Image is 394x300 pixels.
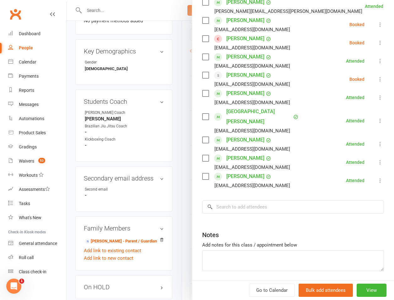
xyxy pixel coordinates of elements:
div: Attended [346,119,364,123]
button: View [357,284,386,297]
div: Class check-in [19,269,46,274]
div: Booked [349,41,364,45]
a: Product Sales [8,126,66,140]
div: Attended [346,178,364,183]
div: Roll call [19,255,34,260]
div: Booked [349,77,364,81]
div: [EMAIL_ADDRESS][DOMAIN_NAME] [214,145,290,153]
iframe: Intercom live chat [6,279,21,294]
a: [PERSON_NAME] [226,88,264,98]
div: Attended [346,59,364,63]
a: Waivers 53 [8,154,66,168]
div: Attended [346,95,364,100]
a: [PERSON_NAME] [226,34,264,44]
div: [EMAIL_ADDRESS][DOMAIN_NAME] [214,163,290,171]
div: What's New [19,215,41,220]
span: 1 [19,279,24,284]
div: Automations [19,116,44,121]
div: Calendar [19,59,36,64]
a: Clubworx [8,6,23,22]
a: General attendance kiosk mode [8,236,66,251]
div: Dashboard [19,31,40,36]
div: General attendance [19,241,57,246]
div: [PERSON_NAME][EMAIL_ADDRESS][PERSON_NAME][DOMAIN_NAME] [214,7,362,15]
div: Attended [346,142,364,146]
a: Messages [8,97,66,112]
div: Assessments [19,187,50,192]
div: Add notes for this class / appointment below [202,241,384,249]
a: What's New [8,211,66,225]
div: Reports [19,88,34,93]
a: Reports [8,83,66,97]
a: [PERSON_NAME] [226,171,264,181]
input: Search to add attendees [202,200,384,214]
a: Payments [8,69,66,83]
div: [EMAIL_ADDRESS][DOMAIN_NAME] [214,80,290,88]
a: Tasks [8,197,66,211]
div: Messages [19,102,39,107]
div: [EMAIL_ADDRESS][DOMAIN_NAME] [214,98,290,107]
a: [PERSON_NAME] [226,70,264,80]
div: [EMAIL_ADDRESS][DOMAIN_NAME] [214,25,290,34]
div: Product Sales [19,130,46,135]
a: [PERSON_NAME] [226,15,264,25]
div: Payments [19,74,39,79]
div: Attended [365,4,383,8]
a: Roll call [8,251,66,265]
button: Bulk add attendees [299,284,353,297]
div: Workouts [19,173,38,178]
div: [EMAIL_ADDRESS][DOMAIN_NAME] [214,44,290,52]
a: Gradings [8,140,66,154]
a: [PERSON_NAME] [226,153,264,163]
a: Assessments [8,182,66,197]
div: Attended [346,160,364,164]
div: People [19,45,33,50]
a: [PERSON_NAME] [226,135,264,145]
a: People [8,41,66,55]
div: [EMAIL_ADDRESS][DOMAIN_NAME] [214,62,290,70]
div: Notes [202,231,219,239]
div: Waivers [19,158,34,164]
a: Workouts [8,168,66,182]
a: Automations [8,112,66,126]
div: Gradings [19,144,37,149]
a: Class kiosk mode [8,265,66,279]
a: Go to Calendar [249,284,295,297]
div: [EMAIL_ADDRESS][DOMAIN_NAME] [214,127,290,135]
a: Calendar [8,55,66,69]
a: [GEOGRAPHIC_DATA][PERSON_NAME] [226,107,292,127]
a: [PERSON_NAME] [226,52,264,62]
a: Dashboard [8,27,66,41]
span: 53 [38,158,45,163]
div: Tasks [19,201,30,206]
div: Booked [349,22,364,27]
div: [EMAIL_ADDRESS][DOMAIN_NAME] [214,181,290,190]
